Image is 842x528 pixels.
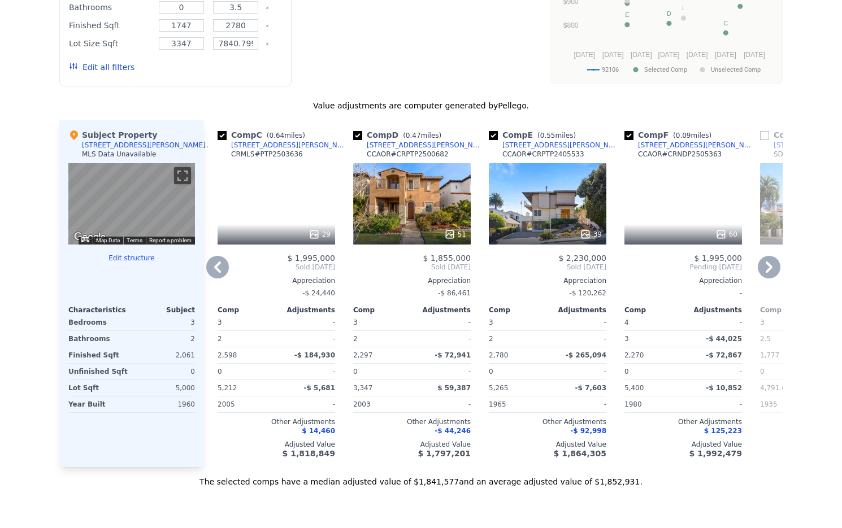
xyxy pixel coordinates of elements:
[638,150,722,159] div: CCAOR # CRNDP2505363
[353,306,412,315] div: Comp
[71,230,108,245] a: Open this area in Google Maps (opens a new window)
[218,396,274,412] div: 2005
[624,331,681,347] div: 3
[279,396,335,412] div: -
[602,51,624,59] text: [DATE]
[694,254,742,263] span: $ 1,995,000
[682,5,685,11] text: L
[489,368,493,376] span: 0
[69,36,152,51] div: Lot Size Sqft
[435,351,471,359] span: -$ 72,941
[540,132,555,139] span: 0.55
[68,347,129,363] div: Finished Sqft
[218,129,310,141] div: Comp C
[489,306,548,315] div: Comp
[218,276,335,285] div: Appreciation
[570,289,606,297] span: -$ 120,262
[59,100,783,111] div: Value adjustments are computer generated by Pellego .
[624,285,742,301] div: -
[287,254,335,263] span: $ 1,995,000
[489,384,508,392] span: 5,265
[723,20,728,27] text: C
[444,229,466,240] div: 51
[218,440,335,449] div: Adjusted Value
[414,315,471,330] div: -
[279,331,335,347] div: -
[489,440,606,449] div: Adjusted Value
[625,11,629,18] text: E
[134,380,195,396] div: 5,000
[127,237,142,243] a: Terms (opens in new tab)
[68,380,129,396] div: Lot Sqft
[760,396,817,412] div: 1935
[279,315,335,330] div: -
[624,276,742,285] div: Appreciation
[685,364,742,379] div: -
[218,318,222,326] span: 3
[353,384,372,392] span: 3,347
[69,62,134,73] button: Edit all filters
[132,306,195,315] div: Subject
[489,351,508,359] span: 2,780
[353,368,358,376] span: 0
[489,141,620,150] a: [STREET_ADDRESS][PERSON_NAME]
[68,163,195,245] div: Street View
[412,306,471,315] div: Adjustments
[638,141,756,150] div: [STREET_ADDRESS][PERSON_NAME]
[570,427,606,435] span: -$ 92,998
[218,368,222,376] span: 0
[624,384,644,392] span: 5,400
[82,141,206,150] div: [STREET_ADDRESS][PERSON_NAME]
[676,132,691,139] span: 0.09
[398,132,446,139] span: ( miles)
[218,384,237,392] span: 5,212
[624,396,681,412] div: 1980
[774,150,841,159] div: SDMLS # 240026471
[574,51,596,59] text: [DATE]
[353,417,471,426] div: Other Adjustments
[624,368,629,376] span: 0
[96,237,120,245] button: Map Data
[438,289,471,297] span: -$ 86,461
[367,150,449,159] div: CCAOR # CRPTP2500682
[134,364,195,379] div: 0
[558,254,606,263] span: $ 2,230,000
[68,306,132,315] div: Characteristics
[353,396,410,412] div: 2003
[294,351,335,359] span: -$ 184,930
[68,254,195,263] button: Edit structure
[218,331,274,347] div: 2
[134,347,195,363] div: 2,061
[580,229,602,240] div: 39
[760,351,779,359] span: 1,777
[68,315,129,330] div: Bedrooms
[715,229,737,240] div: 60
[71,230,108,245] img: Google
[69,18,152,33] div: Finished Sqft
[685,396,742,412] div: -
[566,351,606,359] span: -$ 265,094
[134,315,195,330] div: 3
[624,440,742,449] div: Adjusted Value
[265,24,270,28] button: Clear
[302,289,335,297] span: -$ 24,440
[265,6,270,10] button: Clear
[353,129,446,141] div: Comp D
[706,384,742,392] span: -$ 10,852
[68,396,129,412] div: Year Built
[59,467,783,487] div: The selected comps have a median adjusted value of $1,841,577 and an average adjusted value of $1...
[309,229,331,240] div: 29
[683,306,742,315] div: Adjustments
[624,351,644,359] span: 2,270
[218,263,335,272] span: Sold [DATE]
[218,351,237,359] span: 2,598
[502,150,584,159] div: CCAOR # CRPTP2405533
[262,132,310,139] span: ( miles)
[302,427,335,435] span: $ 14,460
[689,449,742,458] span: $ 1,992,479
[711,66,761,73] text: Unselected Comp
[550,315,606,330] div: -
[685,315,742,330] div: -
[134,396,195,412] div: 1960
[353,331,410,347] div: 2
